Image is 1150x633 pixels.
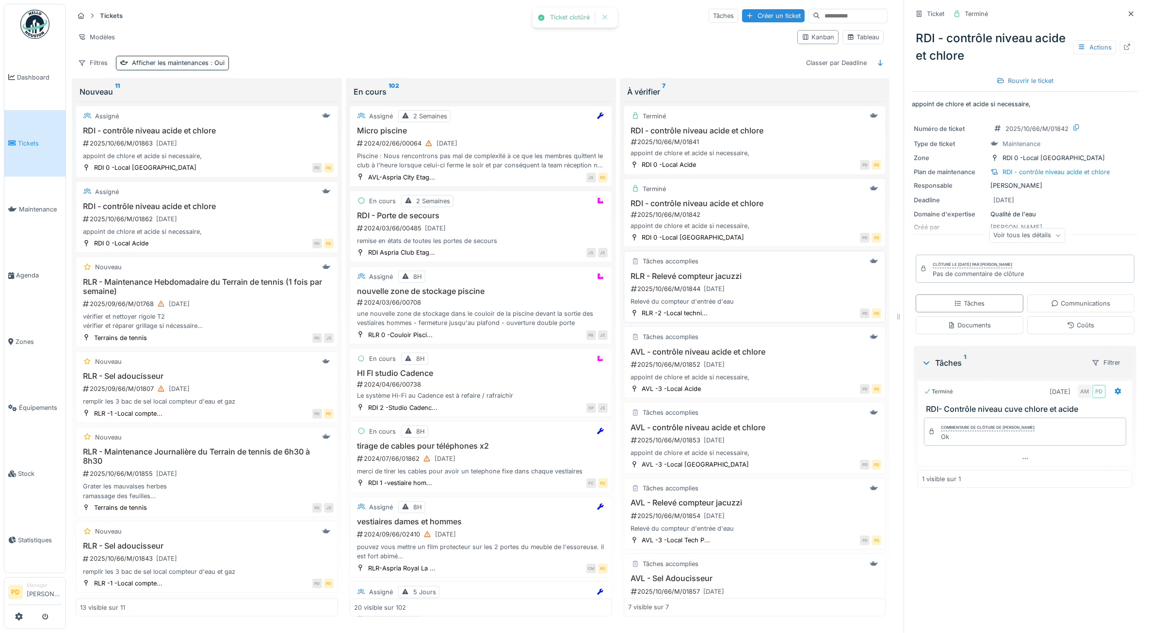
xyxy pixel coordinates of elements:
div: Modèles [74,30,119,44]
div: PD [860,308,870,318]
div: Tâches [954,299,985,308]
h3: RDI - contrôle niveau acide et chlore [80,202,334,211]
div: Ok [941,432,1035,441]
div: [DATE] [704,436,725,445]
div: Clôturé le [DATE] par [PERSON_NAME] [933,261,1012,268]
div: AVL -3 -Local Tech P... [642,536,711,545]
h3: RLR - Sel adoucisseur [80,541,334,551]
div: Nouveau [95,262,122,272]
div: RDI 0 -Local Acide [642,160,696,169]
div: [PERSON_NAME] [914,181,1136,190]
h3: nouvelle zone de stockage piscine [354,287,608,296]
span: Tickets [18,139,62,148]
div: Ticket clotûré [550,14,590,22]
div: PD [324,239,334,248]
div: Responsable [914,181,987,190]
div: RLR-Aspria Royal La ... [368,564,436,573]
div: [DATE] [156,554,177,563]
div: Filtres [74,56,112,70]
div: Afficher les maintenances [132,58,225,67]
div: Plan de maintenance [914,167,987,177]
div: PD [598,564,608,573]
div: [DATE] [435,454,455,463]
div: 8H [416,427,425,436]
div: Kanban [802,32,834,42]
div: JS [324,503,334,513]
div: Assigné [369,272,393,281]
div: AVL -3 -Local Acide [642,384,701,393]
div: 8H [413,503,422,512]
h3: RDI - contrôle niveau acide et chlore [628,126,882,135]
div: Documents [948,321,991,330]
div: 2024/03/66/00485 [356,222,608,234]
a: Zones [4,308,65,374]
div: PD [1092,385,1106,398]
h3: AVL - Sel Adoucisseur [628,574,882,583]
div: Tâches accomplies [643,484,699,493]
div: PD [860,384,870,394]
div: PD [324,409,334,419]
div: RDI - contrôle niveau acide et chlore [1003,167,1110,177]
div: Terminé [965,9,988,18]
div: vérifier et nettoyer rigole T2 vérifier et réparer grillage si nécessaire Nettoyer les entrées de... [80,312,334,330]
span: Stock [18,469,62,478]
h3: RLR - Maintenance Hebdomadaire du Terrain de tennis (1 fois par semaine) [80,277,334,296]
div: 2025/10/66/M/01853 [630,434,882,446]
div: remplir les 3 bac de sel local compteur d'eau et gaz [80,567,334,576]
div: PD [872,233,881,243]
div: JS [324,333,334,343]
div: Manager [27,582,62,589]
div: PD [860,233,870,243]
div: Ticket [927,9,944,18]
div: Assigné [95,187,119,196]
h3: RDI - contrôle niveau acide et chlore [80,126,334,135]
div: PB [586,330,596,340]
span: Équipements [19,403,62,412]
h3: AVL - contrôle niveau acide et chlore [628,423,882,432]
div: RDI Aspria Club Etag... [368,248,435,257]
div: PD [872,536,881,545]
div: Terminé [643,112,666,121]
div: [DATE] [993,195,1014,205]
div: À vérifier [628,86,882,97]
div: [DATE] [156,469,177,478]
div: JS [598,248,608,258]
div: [DATE] [704,360,725,369]
div: PD [872,384,881,394]
div: PD [860,160,870,170]
div: En cours [354,86,608,97]
div: Tableau [847,32,879,42]
div: 2024/04/66/00738 [356,380,608,389]
sup: 1 [964,357,966,369]
div: [DATE] [169,384,190,393]
h3: RLR - Relevé compteur jacuzzi [628,272,882,281]
span: Maintenance [19,205,62,214]
div: appoint de chlore et acide si necessaire, [628,221,882,230]
div: RDI 1 -vestiaire hom... [368,478,432,487]
a: Stock [4,441,65,507]
span: : Oui [209,59,225,66]
div: RLR -1 -Local compte... [94,409,162,418]
div: Créer un ticket [742,9,805,22]
div: Commentaire de clôture de [PERSON_NAME] [941,424,1035,431]
div: En cours [369,354,396,363]
div: Zone [914,153,987,162]
div: 2025/10/66/M/01857 [630,585,882,598]
div: Rouvrir le ticket [993,74,1058,87]
div: 13 visible sur 11 [80,603,125,612]
div: Tâches accomplies [643,332,699,341]
div: JS [598,330,608,340]
div: PD [598,173,608,182]
div: 2025/10/66/M/01855 [82,468,334,480]
div: 5 Jours [413,587,436,597]
div: Assigné [369,503,393,512]
div: [DATE] [425,224,446,233]
span: Zones [16,337,62,346]
div: 2024/03/66/00708 [356,298,608,307]
div: Tâches [709,9,738,23]
div: 7 visible sur 7 [628,603,669,612]
div: [DATE] [169,299,190,308]
div: Le système Hi-Fi au Cadence est à refaire / rafraichir [354,391,608,400]
div: 2024/02/66/00064 [356,137,608,149]
div: 2024/09/66/02410 [356,528,608,540]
